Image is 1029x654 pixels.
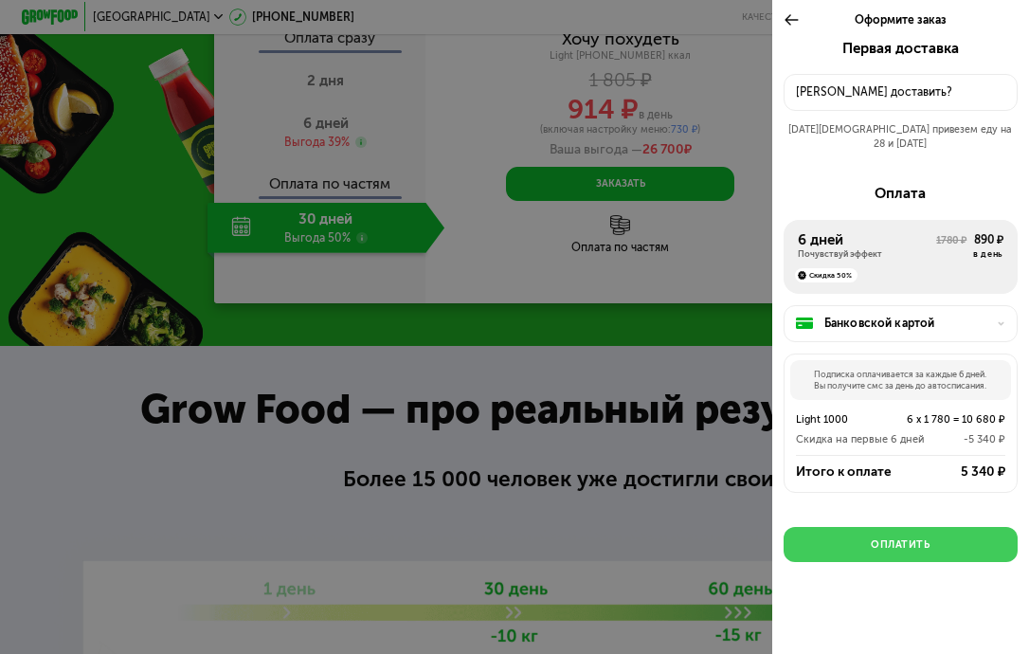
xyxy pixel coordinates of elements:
div: [PERSON_NAME] доставить? [796,83,1005,100]
div: Скидка 50% [795,268,857,282]
div: Оплатить [871,537,930,552]
span: Оформите заказ [855,13,947,27]
button: Оплатить [784,527,1018,561]
div: Подписка оплачивается за каждые 6 дней. Вы получите смс за день до автосписания. [790,360,1011,400]
div: 5 340 ₽ [911,463,1005,481]
div: 890 ₽ [973,231,1003,248]
div: в день [973,248,1003,260]
button: [PERSON_NAME] доставить? [784,74,1018,110]
div: Почувствуй эффект [798,248,937,260]
div: Банковской картой [824,315,988,332]
div: 1780 ₽ [936,233,966,261]
div: 6 x 1 780 = 10 680 ₽ [879,411,1005,428]
div: Скидка на первые 6 дней [796,431,925,448]
div: 6 дней [798,231,937,248]
div: Итого к оплате [796,463,912,481]
div: -5 340 ₽ [925,431,1005,448]
div: Оплата [784,185,1018,202]
div: Light 1000 [796,411,880,428]
div: [DATE][DEMOGRAPHIC_DATA] привезем еду на 28 и [DATE] [784,122,1018,151]
div: Первая доставка [784,40,1018,57]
